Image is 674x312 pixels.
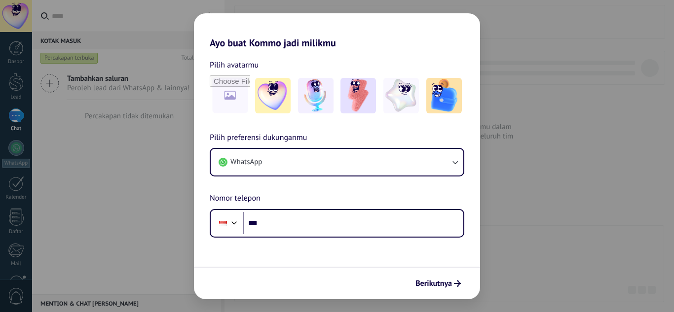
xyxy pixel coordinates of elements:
[426,78,462,113] img: -5.jpeg
[230,157,262,167] span: WhatsApp
[411,275,465,292] button: Berikutnya
[194,13,480,49] h2: Ayo buat Kommo jadi milikmu
[210,192,261,205] span: Nomor telepon
[214,213,232,234] div: Indonesia: + 62
[415,280,452,287] span: Berikutnya
[340,78,376,113] img: -3.jpeg
[383,78,419,113] img: -4.jpeg
[210,132,307,144] span: Pilih preferensi dukunganmu
[211,149,463,175] button: WhatsApp
[210,59,259,71] span: Pilih avatarmu
[298,78,334,113] img: -2.jpeg
[255,78,291,113] img: -1.jpeg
